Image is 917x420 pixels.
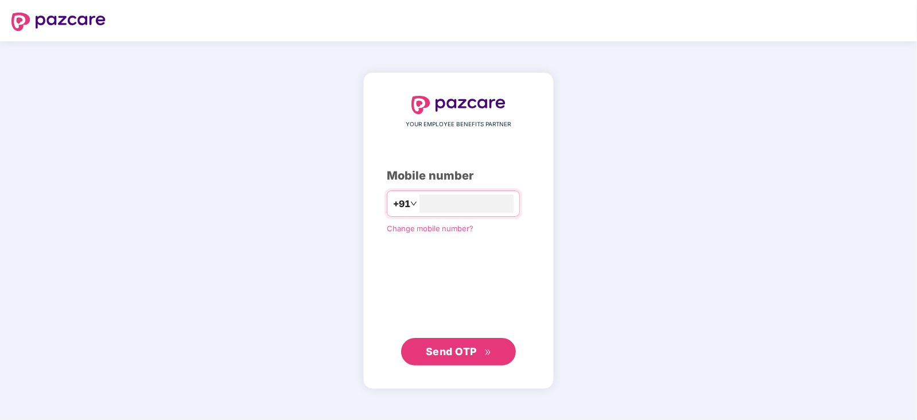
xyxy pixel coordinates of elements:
[393,197,410,211] span: +91
[406,120,511,129] span: YOUR EMPLOYEE BENEFITS PARTNER
[11,13,106,31] img: logo
[484,349,492,356] span: double-right
[401,338,516,365] button: Send OTPdouble-right
[411,96,506,114] img: logo
[426,345,477,357] span: Send OTP
[410,200,417,207] span: down
[387,224,473,233] a: Change mobile number?
[387,167,530,185] div: Mobile number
